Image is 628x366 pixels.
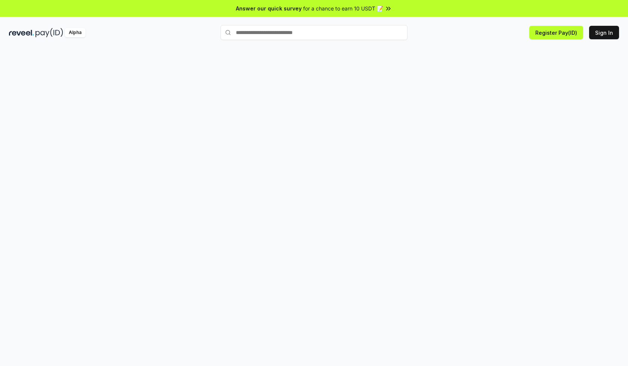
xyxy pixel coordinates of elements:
[9,28,34,37] img: reveel_dark
[36,28,63,37] img: pay_id
[65,28,86,37] div: Alpha
[589,26,619,39] button: Sign In
[529,26,583,39] button: Register Pay(ID)
[236,4,302,12] span: Answer our quick survey
[303,4,383,12] span: for a chance to earn 10 USDT 📝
